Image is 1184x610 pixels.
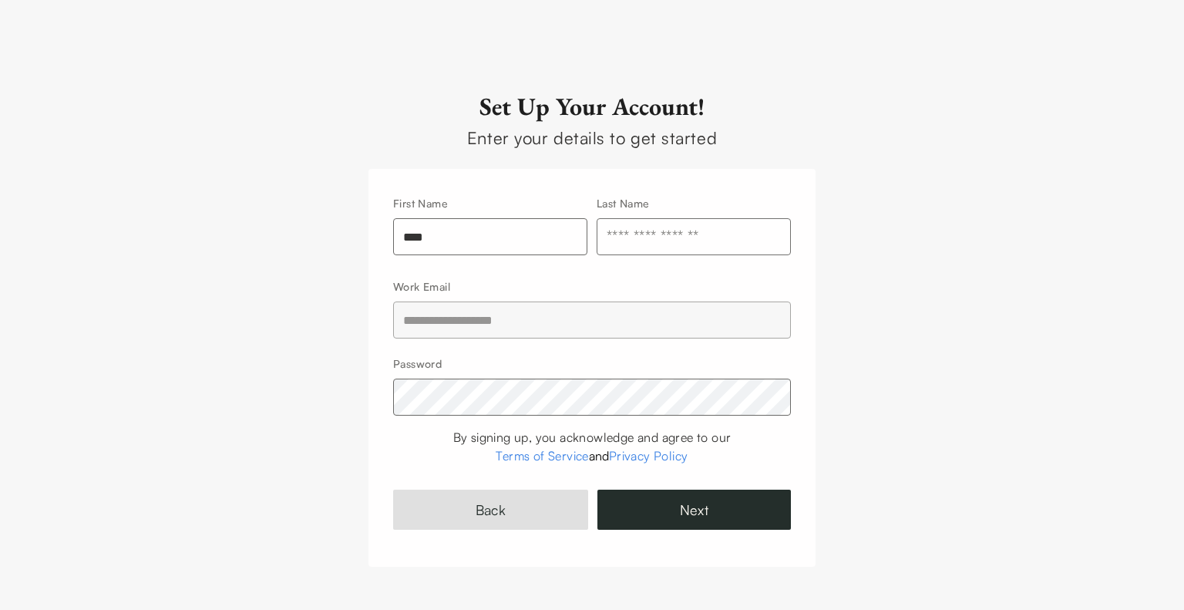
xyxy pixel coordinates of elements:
div: Enter your details to get started [368,125,816,150]
a: Terms of Service [496,448,588,463]
label: Last Name [597,197,650,210]
label: First Name [393,197,448,210]
h2: Set Up Your Account! [368,91,816,122]
a: Privacy Policy [609,448,688,463]
label: Work Email [393,280,450,293]
div: By signing up, you acknowledge and agree to our [393,428,791,447]
button: Next [597,490,791,530]
button: Back [393,490,588,530]
span: and [589,448,609,463]
label: Password [393,357,442,370]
